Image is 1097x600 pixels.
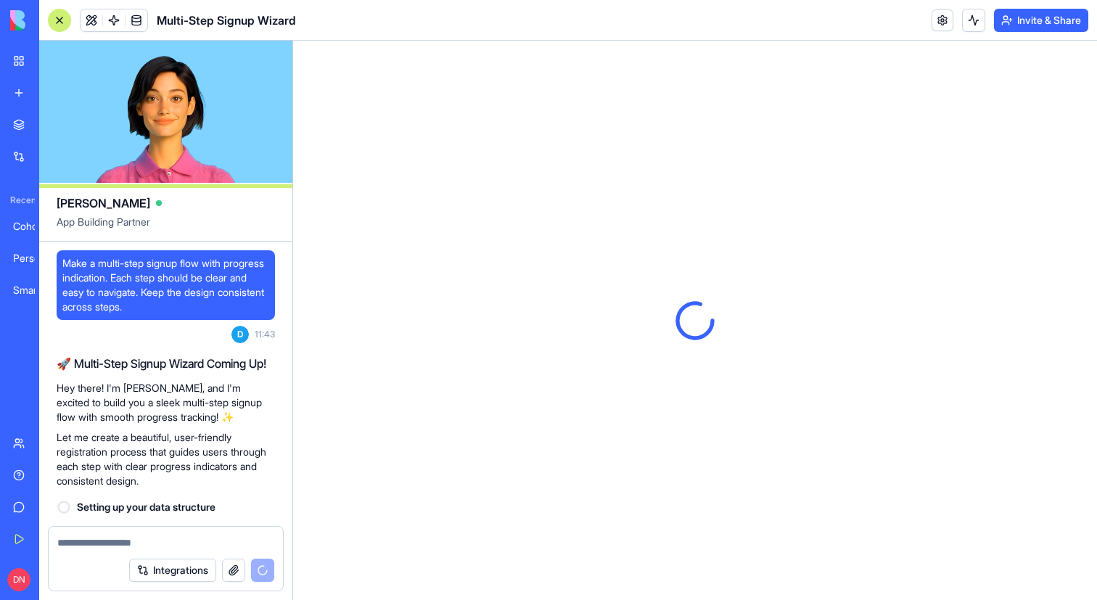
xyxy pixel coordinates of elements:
[4,194,35,206] span: Recent
[62,256,269,314] span: Make a multi-step signup flow with progress indication. Each step should be clear and easy to nav...
[129,559,216,582] button: Integrations
[13,219,54,234] div: Cohort Analytics Dashboard
[231,326,249,343] span: D
[57,430,275,488] p: Let me create a beautiful, user-friendly registration process that guides users through each step...
[13,283,54,297] div: Smart CRM
[7,568,30,591] span: DN
[57,381,275,424] p: Hey there! I'm [PERSON_NAME], and I'm excited to build you a sleek multi-step signup flow with sm...
[4,212,62,241] a: Cohort Analytics Dashboard
[57,194,150,212] span: [PERSON_NAME]
[4,244,62,273] a: Personal Assistant
[57,355,275,372] h2: 🚀 Multi-Step Signup Wizard Coming Up!
[57,215,275,241] span: App Building Partner
[10,10,100,30] img: logo
[4,276,62,305] a: Smart CRM
[13,251,54,266] div: Personal Assistant
[255,329,275,340] span: 11:43
[157,12,296,29] span: Multi-Step Signup Wizard
[994,9,1088,32] button: Invite & Share
[77,500,215,514] span: Setting up your data structure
